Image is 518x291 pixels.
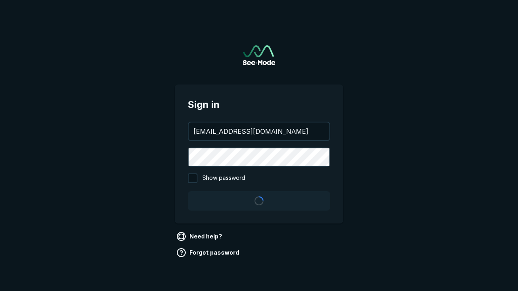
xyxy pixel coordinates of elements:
span: Show password [202,173,245,183]
span: Sign in [188,97,330,112]
a: Need help? [175,230,225,243]
a: Forgot password [175,246,242,259]
a: Go to sign in [243,45,275,65]
input: your@email.com [189,122,329,140]
img: See-Mode Logo [243,45,275,65]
